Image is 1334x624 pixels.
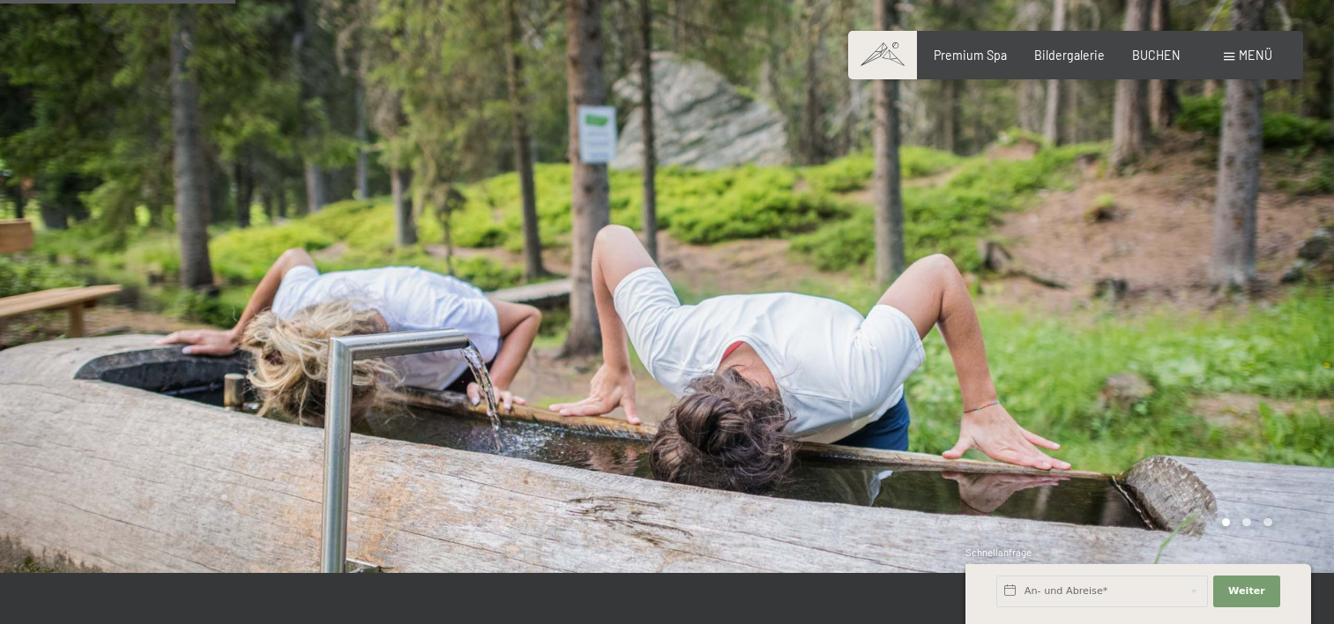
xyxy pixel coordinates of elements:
[1213,576,1280,607] button: Weiter
[1034,48,1105,63] a: Bildergalerie
[1222,518,1231,527] div: Carousel Page 1 (Current Slide)
[1132,48,1181,63] a: BUCHEN
[1242,518,1251,527] div: Carousel Page 2
[1239,48,1272,63] span: Menü
[1216,518,1272,527] div: Carousel Pagination
[934,48,1007,63] a: Premium Spa
[1228,584,1265,598] span: Weiter
[965,546,1032,558] span: Schnellanfrage
[1263,518,1272,527] div: Carousel Page 3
